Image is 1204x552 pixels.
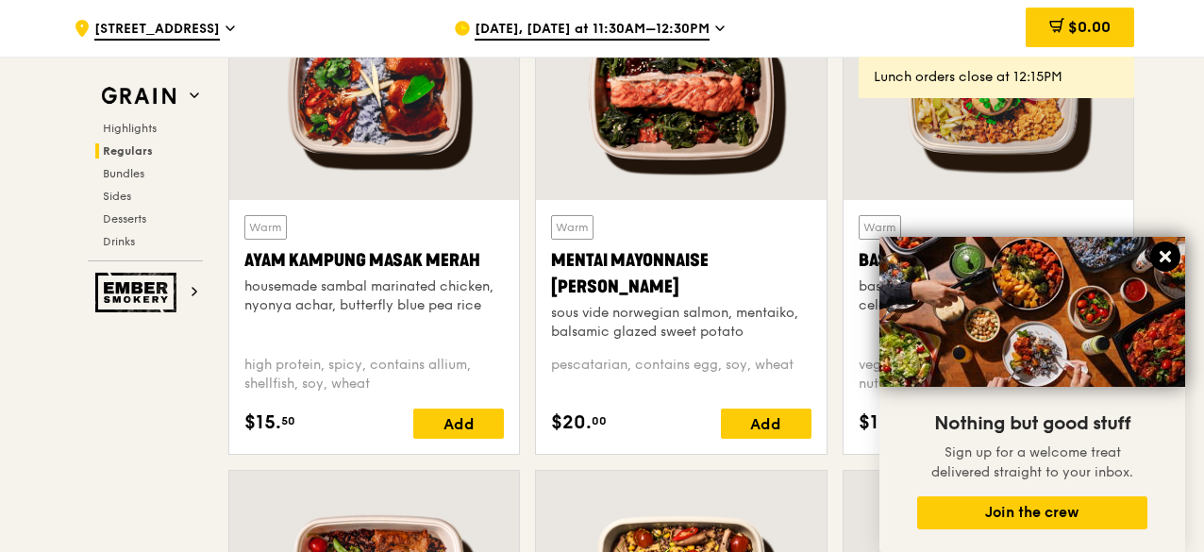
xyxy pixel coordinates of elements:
[859,215,901,240] div: Warm
[859,356,1118,393] div: vegetarian, contains allium, barley, egg, nuts, soy, wheat
[931,444,1133,480] span: Sign up for a welcome treat delivered straight to your inbox.
[244,409,281,437] span: $15.
[551,304,811,342] div: sous vide norwegian salmon, mentaiko, balsamic glazed sweet potato
[551,247,811,300] div: Mentai Mayonnaise [PERSON_NAME]
[551,409,592,437] span: $20.
[917,496,1147,529] button: Join the crew
[1068,18,1111,36] span: $0.00
[413,409,504,439] div: Add
[934,412,1130,435] span: Nothing but good stuff
[1150,242,1180,272] button: Close
[859,409,896,437] span: $14.
[721,409,811,439] div: Add
[103,144,153,158] span: Regulars
[103,212,146,226] span: Desserts
[95,273,182,312] img: Ember Smokery web logo
[859,247,1118,274] div: Basil Thunder Tea Rice
[551,215,594,240] div: Warm
[94,20,220,41] span: [STREET_ADDRESS]
[859,277,1118,315] div: basil scented multigrain rice, braised celery mushroom cabbage, hanjuku egg
[103,122,157,135] span: Highlights
[874,68,1119,87] div: Lunch orders close at 12:15PM
[103,235,135,248] span: Drinks
[551,356,811,393] div: pescatarian, contains egg, soy, wheat
[592,413,607,428] span: 00
[95,79,182,113] img: Grain web logo
[244,277,504,315] div: housemade sambal marinated chicken, nyonya achar, butterfly blue pea rice
[244,356,504,393] div: high protein, spicy, contains allium, shellfish, soy, wheat
[103,167,144,180] span: Bundles
[475,20,710,41] span: [DATE], [DATE] at 11:30AM–12:30PM
[103,190,131,203] span: Sides
[244,247,504,274] div: Ayam Kampung Masak Merah
[281,413,295,428] span: 50
[879,237,1185,387] img: DSC07876-Edit02-Large.jpeg
[244,215,287,240] div: Warm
